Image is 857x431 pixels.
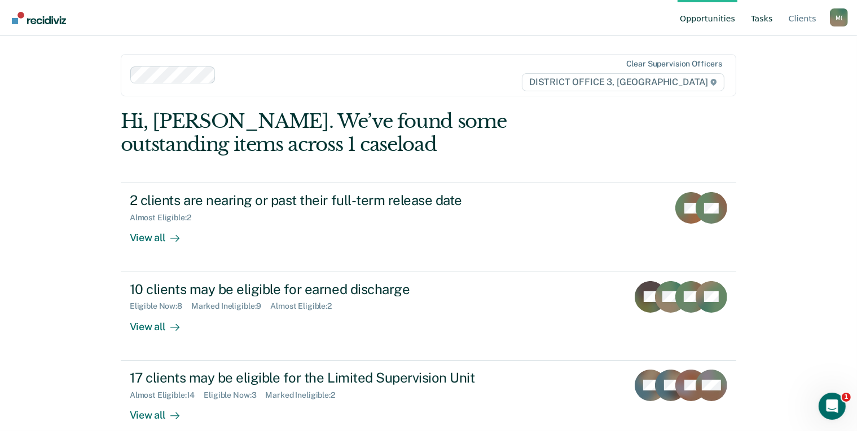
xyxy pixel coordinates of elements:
div: Marked Ineligible : 9 [191,301,270,311]
a: 10 clients may be eligible for earned dischargeEligible Now:8Marked Ineligible:9Almost Eligible:2... [121,272,736,361]
div: Eligible Now : 3 [204,390,265,400]
div: Hi, [PERSON_NAME]. We’ve found some outstanding items across 1 caseload [121,110,613,156]
div: View all [130,311,193,333]
img: Recidiviz [12,12,66,24]
button: Profile dropdown button [830,8,848,26]
span: 1 [842,393,851,402]
div: Clear supervision officers [626,59,722,69]
a: 2 clients are nearing or past their full-term release dateAlmost Eligible:2View all [121,183,736,272]
div: Almost Eligible : 2 [130,213,200,223]
div: 10 clients may be eligible for earned discharge [130,281,526,297]
div: Almost Eligible : 14 [130,390,204,400]
div: View all [130,399,193,421]
div: M ( [830,8,848,26]
div: Marked Ineligible : 2 [265,390,344,400]
div: 2 clients are nearing or past their full-term release date [130,192,526,208]
div: Eligible Now : 8 [130,301,191,311]
iframe: Intercom live chat [819,393,846,420]
div: Almost Eligible : 2 [270,301,341,311]
span: DISTRICT OFFICE 3, [GEOGRAPHIC_DATA] [522,73,724,91]
div: 17 clients may be eligible for the Limited Supervision Unit [130,370,526,386]
div: View all [130,223,193,245]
